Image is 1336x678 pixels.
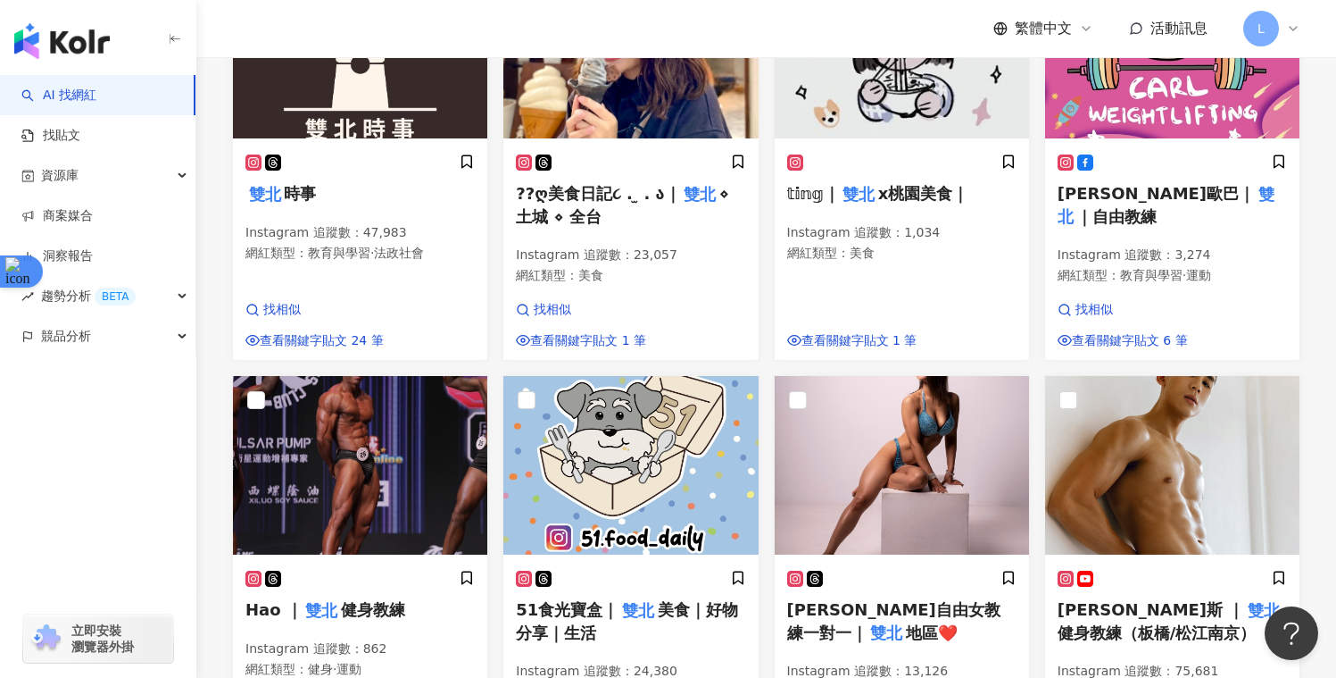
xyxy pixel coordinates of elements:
[21,207,93,225] a: 商案媒合
[906,624,958,642] span: 地區❤️
[95,288,136,306] div: BETA
[1257,19,1265,38] span: L
[341,600,405,619] span: 健身教練
[878,184,969,203] span: x桃園美食｜
[41,316,91,356] span: 競品分析
[308,246,370,260] span: 教育與學習
[578,268,603,282] span: 美食
[245,600,303,619] span: Hao ｜
[516,301,646,319] a: 找相似
[21,87,96,105] a: searchAI 找網紅
[1186,268,1211,282] span: 運動
[374,246,424,260] span: 法政社會
[260,333,384,347] span: 查看關鍵字貼文 24 筆
[1058,267,1287,285] p: 網紅類型 ：
[21,127,80,145] a: 找貼文
[516,600,737,641] span: 美食｜好物分享｜生活
[840,181,878,206] mark: 雙北
[41,155,79,196] span: 資源庫
[530,333,646,347] span: 查看關鍵字貼文 1 筆
[850,246,875,260] span: 美食
[71,623,134,655] span: 立即安裝 瀏覽器外掛
[333,662,336,676] span: ·
[303,598,341,623] mark: 雙北
[21,247,93,265] a: 洞察報告
[787,245,1017,263] p: 網紅類型 ：
[1265,607,1318,660] iframe: Help Scout Beacon - Open
[245,181,284,206] mark: 雙北
[618,598,657,623] mark: 雙北
[516,267,745,285] p: 網紅類型 ：
[308,662,333,676] span: 健身
[534,301,571,319] span: 找相似
[14,23,110,59] img: logo
[503,376,758,555] img: KOL Avatar
[1015,19,1072,38] span: 繁體中文
[516,247,745,264] p: Instagram 追蹤數 ： 23,057
[787,600,1000,641] span: [PERSON_NAME]自由女教練一對一｜
[681,181,719,206] mark: 雙北
[1058,624,1257,642] span: 健身教練（板橋/松江南京）
[1058,181,1274,229] mark: 雙北
[1075,301,1113,319] span: 找相似
[787,184,840,203] span: 𝕥𝕚𝕟𝕘｜
[336,662,361,676] span: 運動
[1076,207,1157,226] span: ｜自由教練
[1058,600,1245,619] span: [PERSON_NAME]斯 ｜
[245,301,384,319] a: 找相似
[1045,376,1299,555] img: KOL Avatar
[516,184,680,203] span: ??ღ美食日記૮ . ̫ . ა｜
[245,224,475,242] p: Instagram 追蹤數 ： 47,983
[801,333,917,347] span: 查看關鍵字貼文 1 筆
[1150,20,1207,37] span: 活動訊息
[245,245,475,263] p: 網紅類型 ：
[1182,268,1186,282] span: ·
[370,246,374,260] span: ·
[1058,333,1188,347] a: 查看關鍵字貼文 6 筆
[245,640,475,658] p: Instagram 追蹤數 ： 862
[1120,268,1182,282] span: 教育與學習
[516,333,646,347] a: 查看關鍵字貼文 1 筆
[867,620,906,645] mark: 雙北
[787,224,1017,242] p: Instagram 追蹤數 ： 1,034
[41,276,136,316] span: 趨勢分析
[23,615,173,663] a: chrome extension立即安裝 瀏覽器外掛
[1058,247,1287,264] p: Instagram 追蹤數 ： 3,274
[245,333,384,347] a: 查看關鍵字貼文 24 筆
[775,376,1029,555] img: KOL Avatar
[233,376,487,555] img: KOL Avatar
[21,290,34,303] span: rise
[284,184,316,203] span: 時事
[1244,598,1282,623] mark: 雙北
[1072,333,1188,347] span: 查看關鍵字貼文 6 筆
[516,184,729,225] span: ⋄ 土城 ⋄ 全台
[263,301,301,319] span: 找相似
[29,624,63,653] img: chrome extension
[516,600,618,619] span: 51食光寶盒｜
[1058,301,1188,319] a: 找相似
[787,333,917,347] a: 查看關鍵字貼文 1 筆
[1058,184,1255,203] span: [PERSON_NAME]歐巴｜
